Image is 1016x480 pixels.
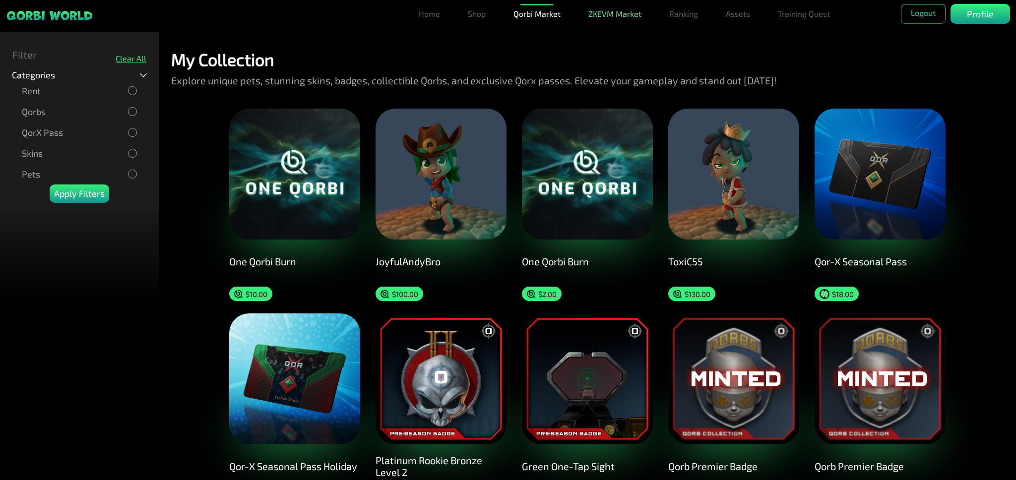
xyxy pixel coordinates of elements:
p: $ 130.00 [685,290,710,299]
p: Qorbs [22,107,46,117]
img: Qor-X Seasonal Pass [815,109,946,240]
p: QorX Pass [22,127,63,138]
div: JoyfulAndyBro [376,255,507,267]
img: Green One-Tap Sight [522,313,653,444]
a: Home [415,4,444,24]
img: One Qorbi Burn [229,109,360,240]
div: Qor-X Seasonal Pass [815,255,946,267]
a: Assets [722,4,754,24]
p: Filter [12,47,37,62]
img: JoyfulAndyBro [376,109,507,240]
img: Qorb Premier Badge [815,313,946,444]
div: Clear All [116,54,146,63]
div: One Qorbi Burn [522,255,653,267]
p: My Collection [171,50,274,69]
a: Qorbi Market [509,4,565,24]
div: Green One-Tap Sight [522,460,653,472]
p: $ 10.00 [246,290,267,299]
p: Skins [22,148,43,159]
a: ZKEVM Market [584,4,645,24]
img: One Qorbi Burn [522,109,653,240]
p: $ 2.00 [538,290,557,299]
div: Qorb Premier Badge [815,460,946,472]
div: Qor-X Seasonal Pass Holiday [229,460,361,472]
p: Categories [12,70,55,80]
div: ToxiC55 [668,255,800,267]
button: Logout [901,4,946,24]
img: sticky brand-logo [6,10,93,21]
a: Ranking [665,4,702,24]
div: One Qorbi Burn [229,255,361,267]
img: ToxiC55 [668,109,799,240]
img: Qorb Premier Badge [668,313,799,444]
p: Pets [22,169,40,180]
div: Platinum Rookie Bronze Level 2 [376,454,507,478]
a: Shop [464,4,490,24]
p: $ 100.00 [392,290,418,299]
p: Explore unique pets, stunning skins, badges, collectible Qorbs, and exclusive Qorx passes. Elevat... [171,69,776,91]
p: Profile [967,7,994,21]
img: Platinum Rookie Bronze Level 2 [376,313,507,444]
p: $ 18.00 [832,290,854,299]
p: Apply Filters [54,187,105,200]
img: Qor-X Seasonal Pass Holiday [229,313,360,444]
a: Training Quest [774,4,834,24]
div: Qorb Premier Badge [668,460,800,472]
p: Rent [22,86,41,96]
